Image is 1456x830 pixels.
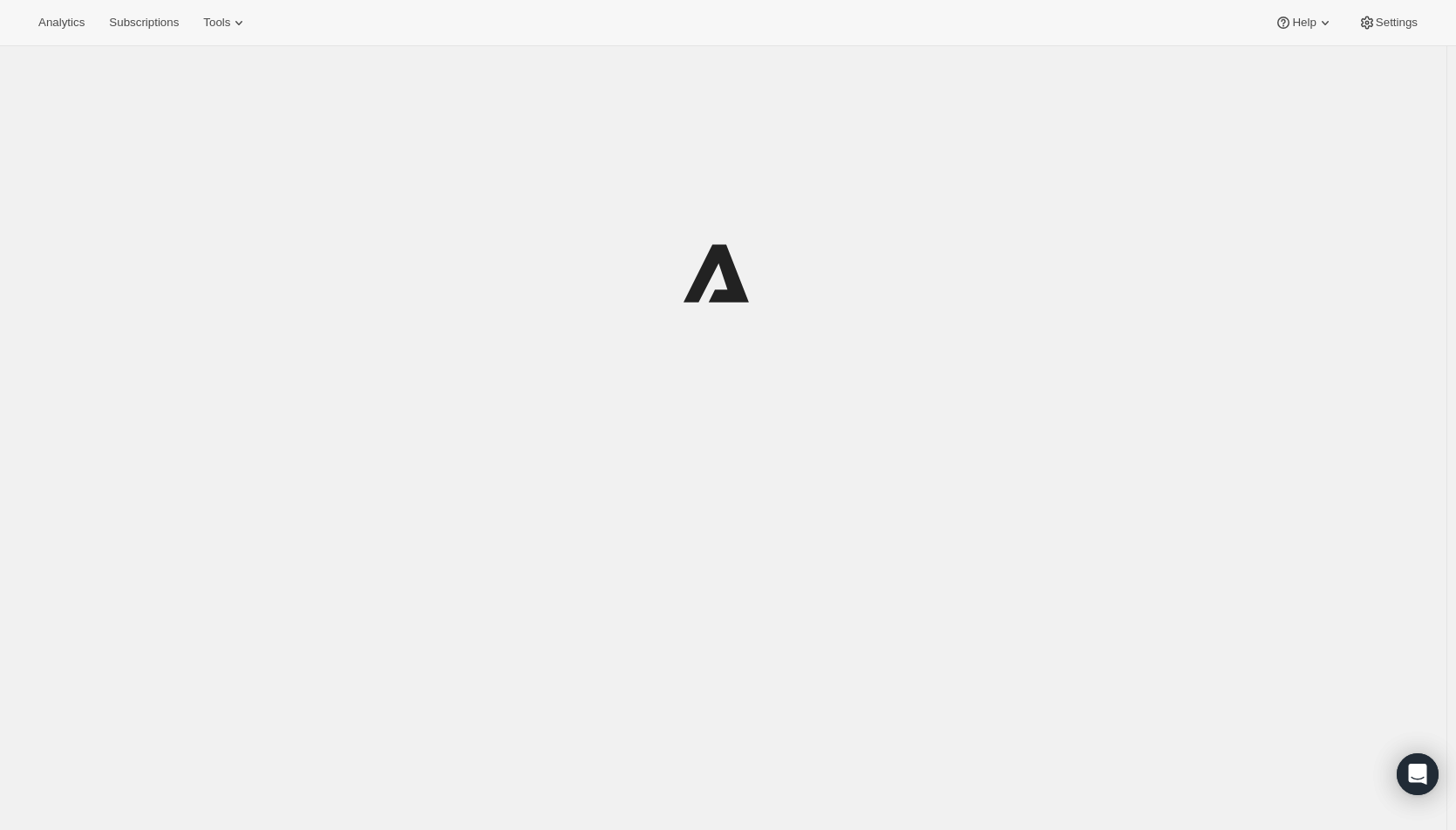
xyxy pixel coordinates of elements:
button: Analytics [28,10,95,35]
button: Tools [193,10,258,35]
span: Tools [203,16,230,30]
button: Settings [1348,10,1428,35]
div: Open Intercom Messenger [1397,753,1439,795]
span: Settings [1376,16,1418,30]
span: Analytics [38,16,85,30]
button: Help [1264,10,1344,35]
button: Subscriptions [99,10,189,35]
span: Subscriptions [109,16,179,30]
span: Help [1292,16,1316,30]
